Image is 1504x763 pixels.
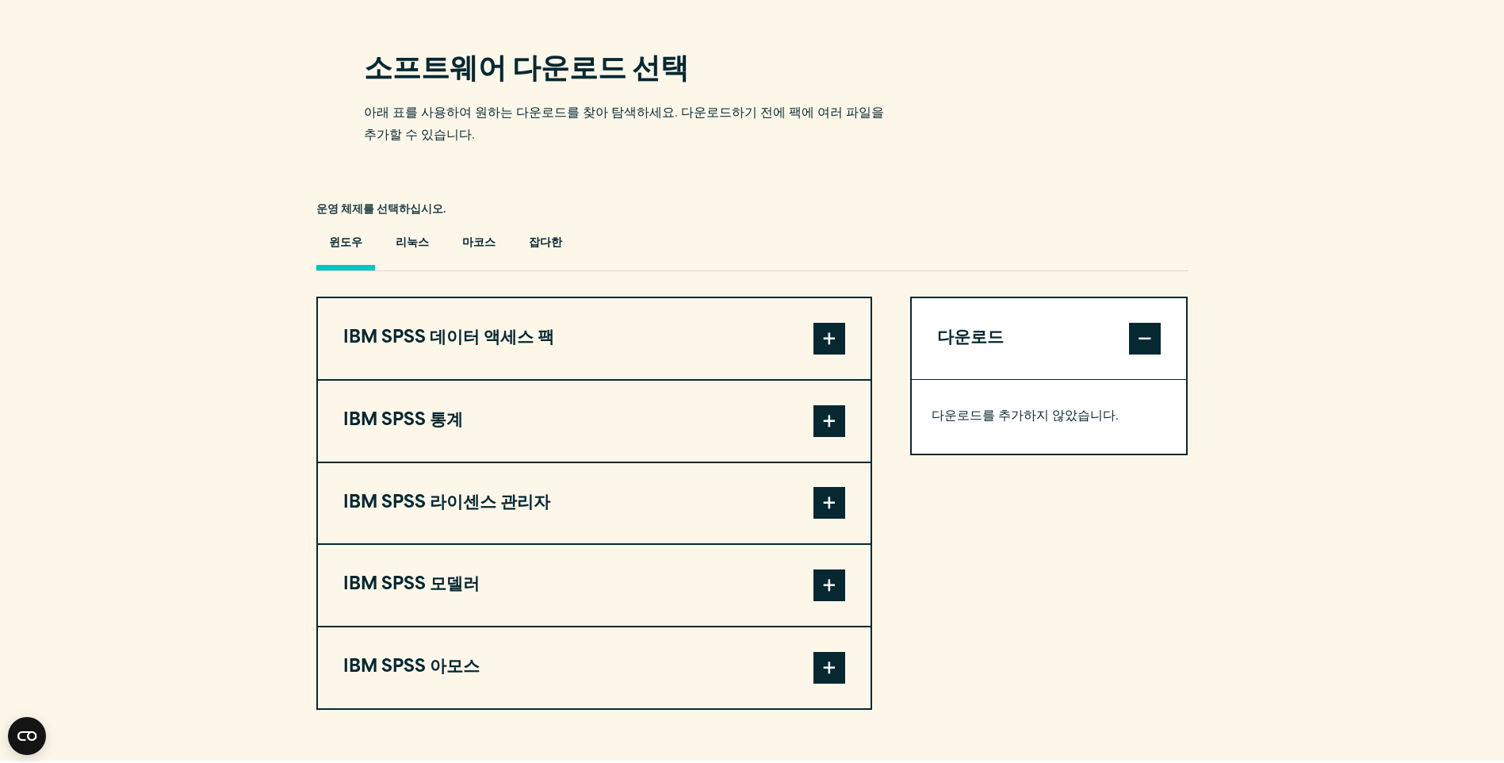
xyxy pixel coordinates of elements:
[343,489,550,519] font: IBM SPSS 라이센스 관리자
[343,570,480,600] font: IBM SPSS 모델러
[318,463,871,544] button: IBM SPSS 라이센스 관리자
[343,324,554,354] font: IBM SPSS 데이터 액세스 팩
[343,406,463,436] font: IBM SPSS 통계
[318,298,871,379] button: IBM SPSS 데이터 액세스 팩
[316,222,375,270] button: 윈도우
[516,222,575,270] button: 잡다한
[932,405,1167,428] p: 다운로드를 추가하지 않았습니다.
[364,49,895,85] h2: 소프트웨어 다운로드 선택
[912,379,1187,454] div: 다운로드
[8,717,46,755] button: CMP 위젯 열기
[912,298,1187,379] button: 다운로드
[316,205,446,215] span: 운영 체제를 선택하십시오.
[318,381,871,462] button: IBM SPSS 통계
[318,627,871,708] button: IBM SPSS 아모스
[937,324,1004,354] font: 다운로드
[383,222,442,270] button: 리눅스
[450,222,508,270] button: 마코스
[343,653,480,683] font: IBM SPSS 아모스
[318,545,871,626] button: IBM SPSS 모델러
[364,102,895,148] p: 아래 표를 사용하여 원하는 다운로드를 찾아 탐색하세요. 다운로드하기 전에 팩에 여러 파일을 추가할 수 있습니다.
